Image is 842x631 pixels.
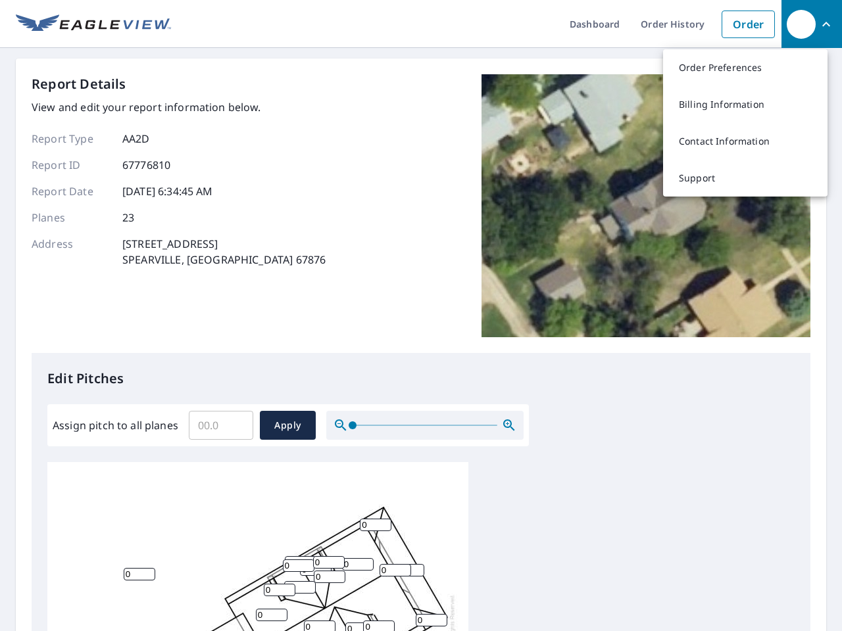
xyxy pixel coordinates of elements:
[122,131,150,147] p: AA2D
[663,160,828,197] a: Support
[722,11,775,38] a: Order
[32,131,111,147] p: Report Type
[122,157,170,173] p: 67776810
[663,123,828,160] a: Contact Information
[189,407,253,444] input: 00.0
[53,417,178,433] label: Assign pitch to all planes
[270,417,305,434] span: Apply
[122,210,134,225] p: 23
[47,369,795,388] p: Edit Pitches
[122,183,213,199] p: [DATE] 6:34:45 AM
[482,74,810,337] img: Top image
[122,236,326,268] p: [STREET_ADDRESS] SPEARVILLE, [GEOGRAPHIC_DATA] 67876
[32,74,126,94] p: Report Details
[16,14,171,34] img: EV Logo
[663,86,828,123] a: Billing Information
[663,49,828,86] a: Order Preferences
[32,99,326,115] p: View and edit your report information below.
[32,210,111,225] p: Planes
[260,411,316,440] button: Apply
[32,183,111,199] p: Report Date
[32,157,111,173] p: Report ID
[32,236,111,268] p: Address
